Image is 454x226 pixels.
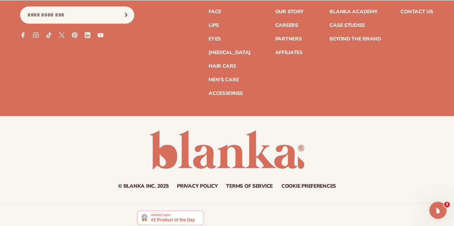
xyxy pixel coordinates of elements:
[209,9,221,14] a: Face
[281,184,336,189] a: Cookie preferences
[329,9,377,14] a: Blanka Academy
[429,202,446,219] iframe: Intercom live chat
[209,64,236,69] a: Hair Care
[209,37,221,42] a: Eyes
[118,183,168,189] small: © Blanka Inc. 2025
[329,23,365,28] a: Case Studies
[444,202,450,207] span: 3
[401,9,433,14] a: Contact Us
[275,23,298,28] a: Careers
[118,6,134,24] button: Subscribe
[329,37,381,42] a: Beyond the brand
[226,184,273,189] a: Terms of service
[209,77,239,82] a: Men's Care
[275,9,303,14] a: Our Story
[275,50,302,55] a: Affiliates
[275,37,301,42] a: Partners
[137,211,203,225] img: Blanka - Start a beauty or cosmetic line in under 5 minutes | Product Hunt
[209,91,243,96] a: Accessories
[209,50,251,55] a: [MEDICAL_DATA]
[177,184,217,189] a: Privacy policy
[209,23,219,28] a: Lips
